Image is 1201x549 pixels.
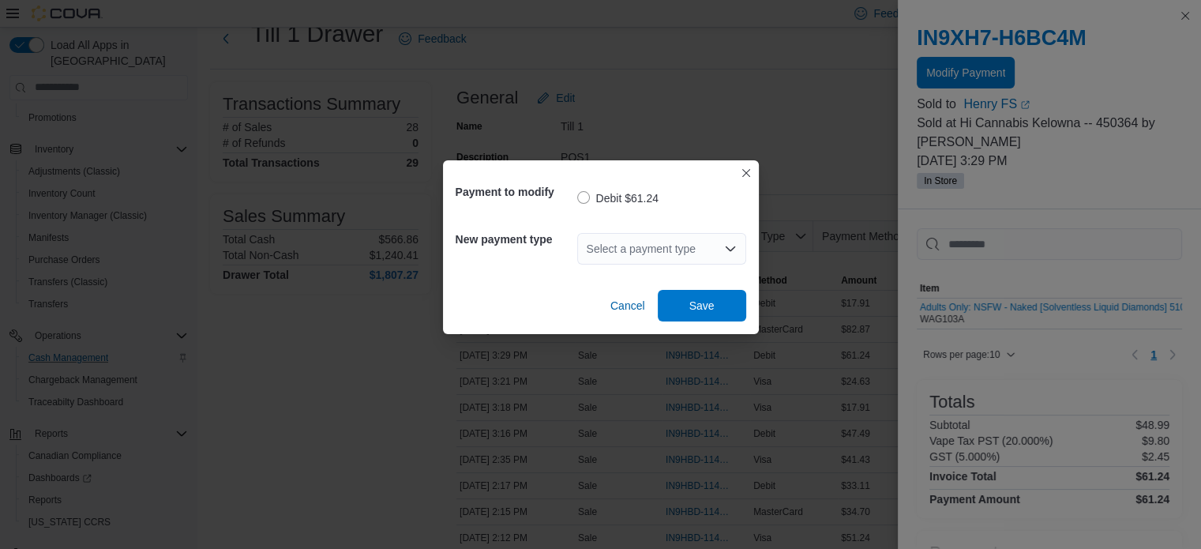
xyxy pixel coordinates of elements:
[604,290,651,322] button: Cancel
[456,224,574,255] h5: New payment type
[577,189,659,208] label: Debit $61.24
[724,243,737,255] button: Open list of options
[610,298,645,314] span: Cancel
[737,164,756,182] button: Closes this modal window
[587,239,588,258] input: Accessible screen reader label
[658,290,746,322] button: Save
[689,298,715,314] span: Save
[456,176,574,208] h5: Payment to modify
